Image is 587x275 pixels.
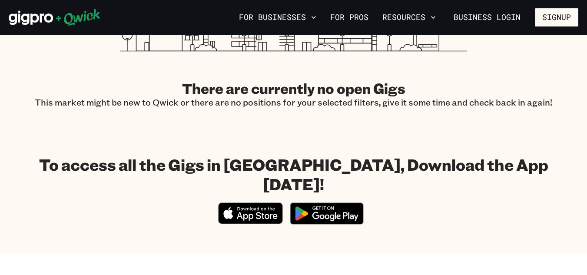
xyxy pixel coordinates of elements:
a: For Pros [327,10,372,25]
button: For Businesses [235,10,320,25]
a: Download on the App Store [218,217,283,226]
button: Resources [379,10,439,25]
p: This market might be new to Qwick or there are no positions for your selected filters, give it so... [35,97,552,108]
img: Get it on Google Play [285,197,369,230]
button: Signup [535,8,578,27]
h1: To access all the Gigs in [GEOGRAPHIC_DATA], Download the App [DATE]! [9,155,578,194]
a: Business Login [446,8,528,27]
h2: There are currently no open Gigs [35,80,552,97]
